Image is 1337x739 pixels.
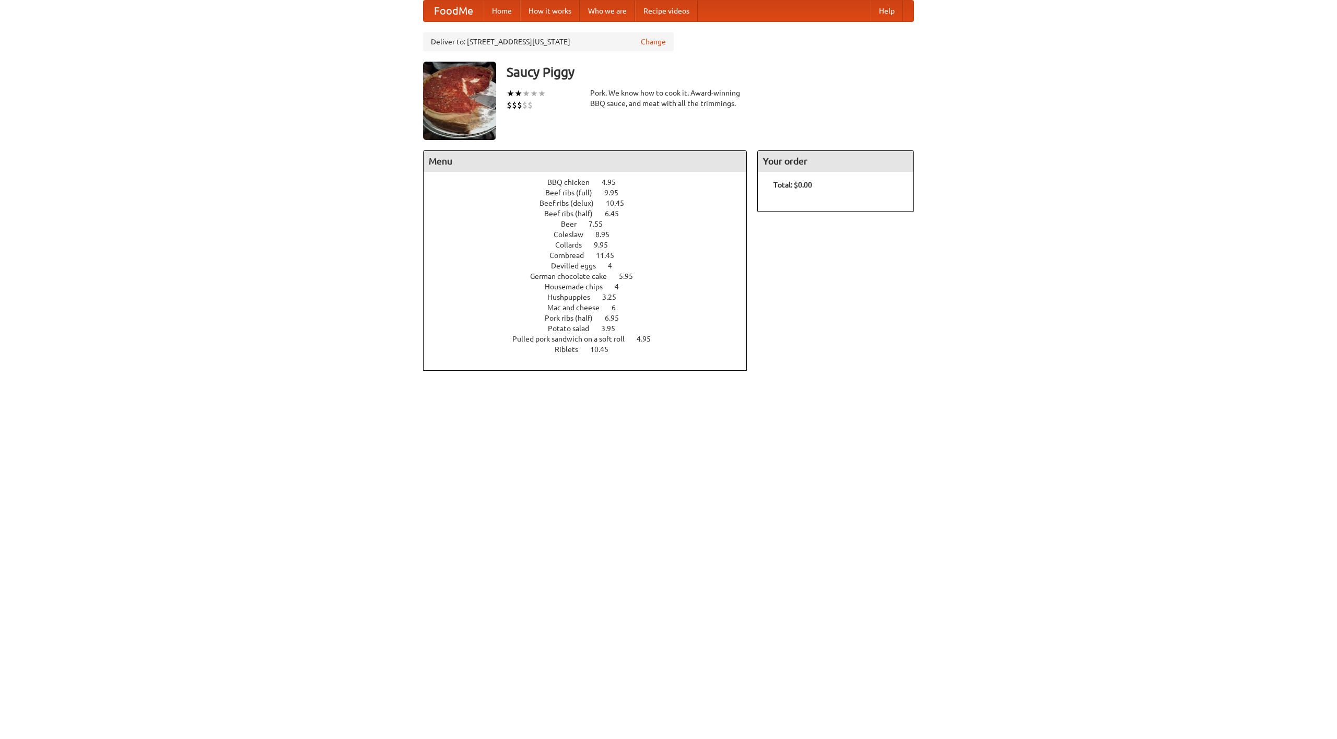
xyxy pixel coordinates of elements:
a: Who we are [580,1,635,21]
span: 8.95 [595,230,620,239]
li: $ [522,99,527,111]
li: ★ [522,88,530,99]
a: Home [484,1,520,21]
span: Coleslaw [554,230,594,239]
span: Pulled pork sandwich on a soft roll [512,335,635,343]
li: ★ [514,88,522,99]
span: 11.45 [596,251,625,260]
span: 4.95 [602,178,626,186]
span: 4.95 [637,335,661,343]
a: Riblets 10.45 [555,345,628,354]
span: 10.45 [606,199,635,207]
span: Potato salad [548,324,600,333]
span: Housemade chips [545,283,613,291]
span: Devilled eggs [551,262,606,270]
span: Beer [561,220,587,228]
span: 10.45 [590,345,619,354]
span: BBQ chicken [547,178,600,186]
a: Beef ribs (delux) 10.45 [540,199,643,207]
span: Cornbread [549,251,594,260]
a: Mac and cheese 6 [547,303,635,312]
span: German chocolate cake [530,272,617,280]
span: Pork ribs (half) [545,314,603,322]
li: ★ [530,88,538,99]
a: Cornbread 11.45 [549,251,634,260]
li: $ [512,99,517,111]
span: Mac and cheese [547,303,610,312]
li: ★ [507,88,514,99]
a: Recipe videos [635,1,698,21]
span: Hushpuppies [547,293,601,301]
a: German chocolate cake 5.95 [530,272,652,280]
span: 4 [615,283,629,291]
a: Collards 9.95 [555,241,627,249]
a: Beef ribs (full) 9.95 [545,189,638,197]
b: Total: $0.00 [773,181,812,189]
span: Riblets [555,345,589,354]
span: Beef ribs (delux) [540,199,604,207]
a: Beer 7.55 [561,220,622,228]
span: 3.95 [601,324,626,333]
h4: Menu [424,151,746,172]
span: 9.95 [604,189,629,197]
a: Hushpuppies 3.25 [547,293,636,301]
li: $ [507,99,512,111]
span: Beef ribs (half) [544,209,603,218]
span: 7.55 [589,220,613,228]
h3: Saucy Piggy [507,62,914,83]
span: 3.25 [602,293,627,301]
span: Beef ribs (full) [545,189,603,197]
a: Pulled pork sandwich on a soft roll 4.95 [512,335,670,343]
span: 6.45 [605,209,629,218]
div: Pork. We know how to cook it. Award-winning BBQ sauce, and meat with all the trimmings. [590,88,747,109]
span: 6.95 [605,314,629,322]
a: Coleslaw 8.95 [554,230,629,239]
a: Housemade chips 4 [545,283,638,291]
a: Beef ribs (half) 6.45 [544,209,638,218]
a: FoodMe [424,1,484,21]
li: $ [527,99,533,111]
span: 4 [608,262,623,270]
li: $ [517,99,522,111]
span: Collards [555,241,592,249]
a: BBQ chicken 4.95 [547,178,635,186]
h4: Your order [758,151,913,172]
li: ★ [538,88,546,99]
span: 6 [612,303,626,312]
a: How it works [520,1,580,21]
a: Change [641,37,666,47]
span: 9.95 [594,241,618,249]
a: Help [871,1,903,21]
span: 5.95 [619,272,643,280]
a: Devilled eggs 4 [551,262,631,270]
div: Deliver to: [STREET_ADDRESS][US_STATE] [423,32,674,51]
a: Potato salad 3.95 [548,324,635,333]
a: Pork ribs (half) 6.95 [545,314,638,322]
img: angular.jpg [423,62,496,140]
